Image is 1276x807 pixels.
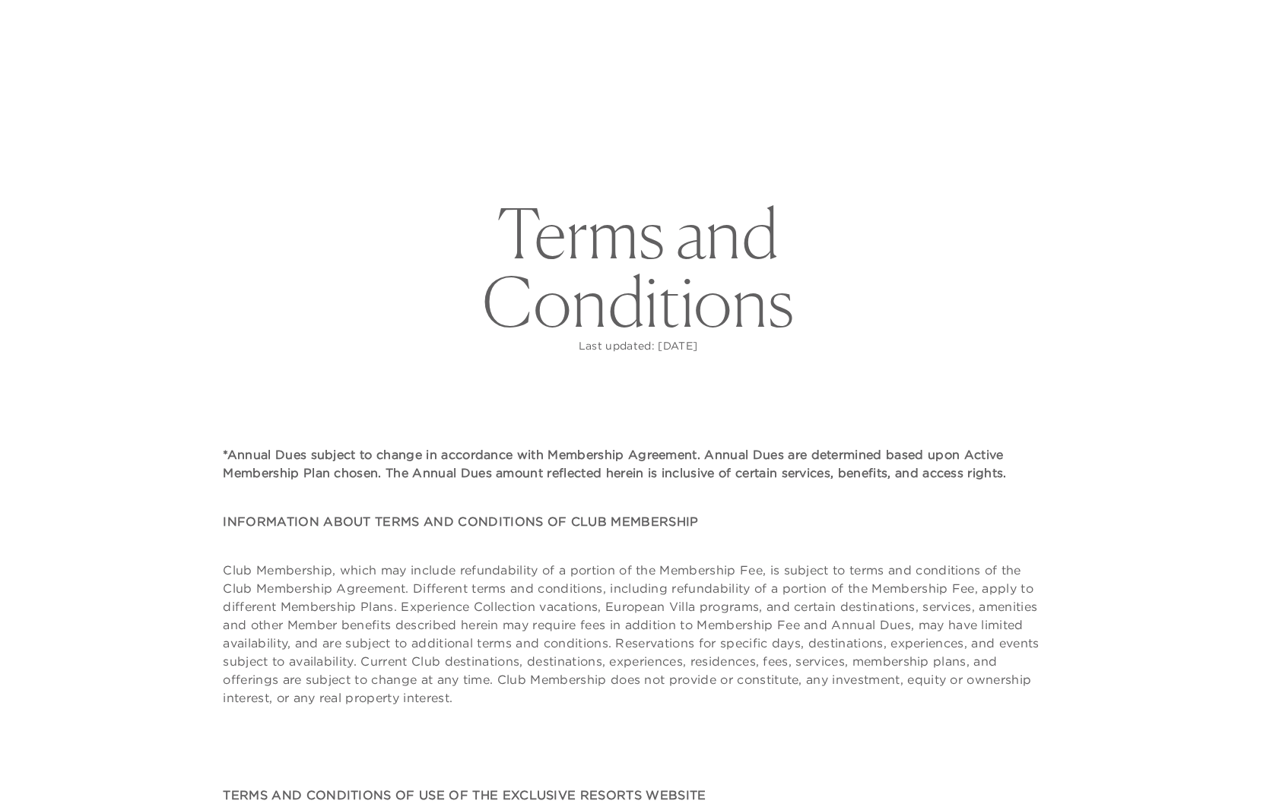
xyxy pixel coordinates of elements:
a: Get Started [53,17,119,30]
a: Community [719,49,812,93]
span: Last updated: [DATE] [579,339,697,353]
strong: TERMS AND CONDITIONS OF USE OF THE EXCLUSIVE RESORTS WEBSITE [223,787,706,802]
strong: *Annual Dues subject to change in accordance with Membership Agreement. Annual Dues are determine... [223,447,1006,480]
a: Membership [602,49,697,93]
a: The Collection [463,49,579,93]
strong: INFORMATION ABOUT TERMS AND CONDITIONS OF CLUB MEMBERSHIP [223,514,698,529]
a: Member Login [1107,17,1182,30]
h1: Terms and Conditions [379,199,897,336]
p: Club Membership, which may include refundability of a portion of the Membership Fee, is subject t... [223,561,1052,707]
